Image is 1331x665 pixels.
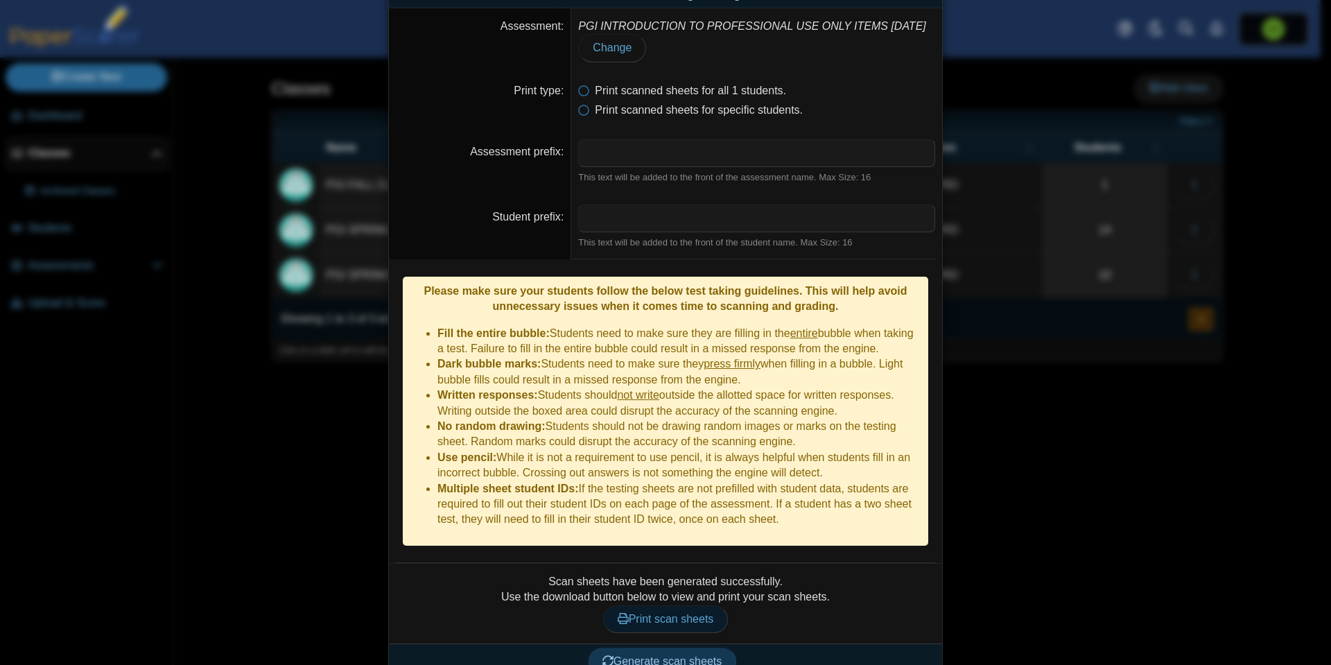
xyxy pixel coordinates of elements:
b: Use pencil: [437,451,496,463]
b: Fill the entire bubble: [437,327,550,339]
u: entire [790,327,818,339]
li: Students need to make sure they are filling in the bubble when taking a test. Failure to fill in ... [437,326,921,357]
a: Change [578,34,646,62]
b: No random drawing: [437,420,546,432]
u: press firmly [704,358,760,370]
li: Students should outside the allotted space for written responses. Writing outside the boxed area ... [437,388,921,419]
span: Change [593,42,632,53]
li: If the testing sheets are not prefilled with student data, students are required to fill out thei... [437,481,921,528]
span: Print scanned sheets for all 1 students. [595,85,786,96]
a: Print scan sheets [603,605,729,633]
b: Written responses: [437,389,538,401]
label: Assessment prefix [470,146,564,157]
li: While it is not a requirement to use pencil, it is always helpful when students fill in an incorr... [437,450,921,481]
div: Scan sheets have been generated successfully. Use the download button below to view and print you... [396,574,935,633]
u: not write [617,389,659,401]
div: This text will be added to the front of the assessment name. Max Size: 16 [578,171,935,184]
div: This text will be added to the front of the student name. Max Size: 16 [578,236,935,249]
label: Student prefix [492,211,564,223]
li: Students need to make sure they when filling in a bubble. Light bubble fills could result in a mi... [437,356,921,388]
li: Students should not be drawing random images or marks on the testing sheet. Random marks could di... [437,419,921,450]
em: PGI INTRODUCTION TO PROFESSIONAL USE ONLY ITEMS [DATE] [578,20,925,32]
b: Multiple sheet student IDs: [437,483,579,494]
label: Assessment [501,20,564,32]
b: Please make sure your students follow the below test taking guidelines. This will help avoid unne... [424,285,907,312]
span: Print scan sheets [618,613,714,625]
b: Dark bubble marks: [437,358,541,370]
label: Print type [514,85,564,96]
span: Print scanned sheets for specific students. [595,104,803,116]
